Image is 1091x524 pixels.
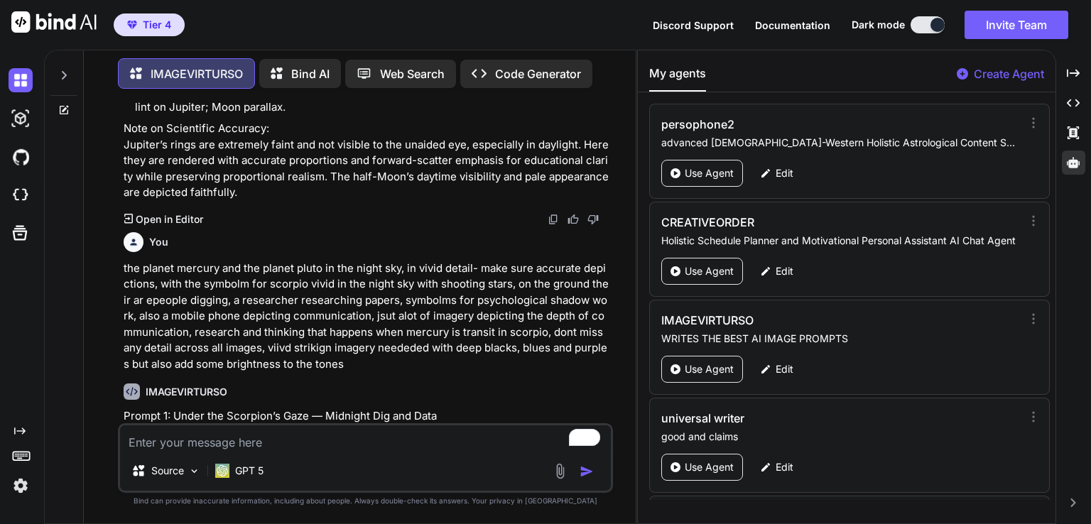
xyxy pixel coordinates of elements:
h3: CREATIVEORDER [661,214,913,231]
p: Edit [776,460,793,474]
span: Documentation [755,19,830,31]
h6: You [149,235,168,249]
p: advanced [DEMOGRAPHIC_DATA]-Western Holistic Astrological Content Specialist [661,136,1021,150]
p: Web Search [380,65,445,82]
span: Tier 4 [143,18,171,32]
p: Bind can provide inaccurate information, including about people. Always double-check its answers.... [118,496,613,506]
p: good and claims [661,430,1021,444]
h3: persophone2 [661,116,913,133]
img: premium [127,21,137,29]
p: Code Generator [495,65,581,82]
p: Prompt 1: Under the Scorpion’s Gaze — Midnight Dig and Data Rendering Engine: Redshift (for volum... [124,408,610,504]
img: Pick Models [188,465,200,477]
img: copy [548,214,559,225]
h6: IMAGEVIRTURSO [146,385,227,399]
img: icon [580,464,594,479]
p: Create Agent [974,65,1044,82]
p: the planet mercury and the planet pluto in the night sky, in vivid detail- make sure accurate dep... [124,261,610,373]
img: Bind AI [11,11,97,33]
img: like [568,214,579,225]
textarea: To enrich screen reader interactions, please activate Accessibility in Grammarly extension settings [120,425,611,451]
p: Use Agent [685,166,734,180]
h3: universal writer [661,410,913,427]
p: Use Agent [685,264,734,278]
p: Note on Scientific Accuracy: Jupiter’s rings are extremely faint and not visible to the unaided e... [124,121,610,201]
p: Edit [776,264,793,278]
p: Edit [776,166,793,180]
p: IMAGEVIRTURSO [151,65,243,82]
img: GPT 5 [215,464,229,478]
button: Invite Team [965,11,1068,39]
button: Discord Support [653,18,734,33]
img: settings [9,474,33,498]
p: GPT 5 [235,464,264,478]
span: Dark mode [852,18,905,32]
p: Open in Editor [136,212,203,226]
img: dislike [587,214,599,225]
p: Holistic Schedule Planner and Motivational Personal Assistant AI Chat Agent [661,234,1021,248]
p: Edit [776,362,793,376]
img: darkChat [9,68,33,92]
p: Source [151,464,184,478]
img: cloudideIcon [9,183,33,207]
span: Discord Support [653,19,734,31]
button: premiumTier 4 [114,13,185,36]
p: Bind AI [291,65,330,82]
img: darkAi-studio [9,107,33,131]
p: Use Agent [685,362,734,376]
p: Use Agent [685,460,734,474]
button: Documentation [755,18,830,33]
h3: IMAGEVIRTURSO [661,312,913,329]
img: attachment [552,463,568,479]
button: My agents [649,65,706,92]
p: WRITES THE BEST AI IMAGE PROMPTS [661,332,1021,346]
img: githubDark [9,145,33,169]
